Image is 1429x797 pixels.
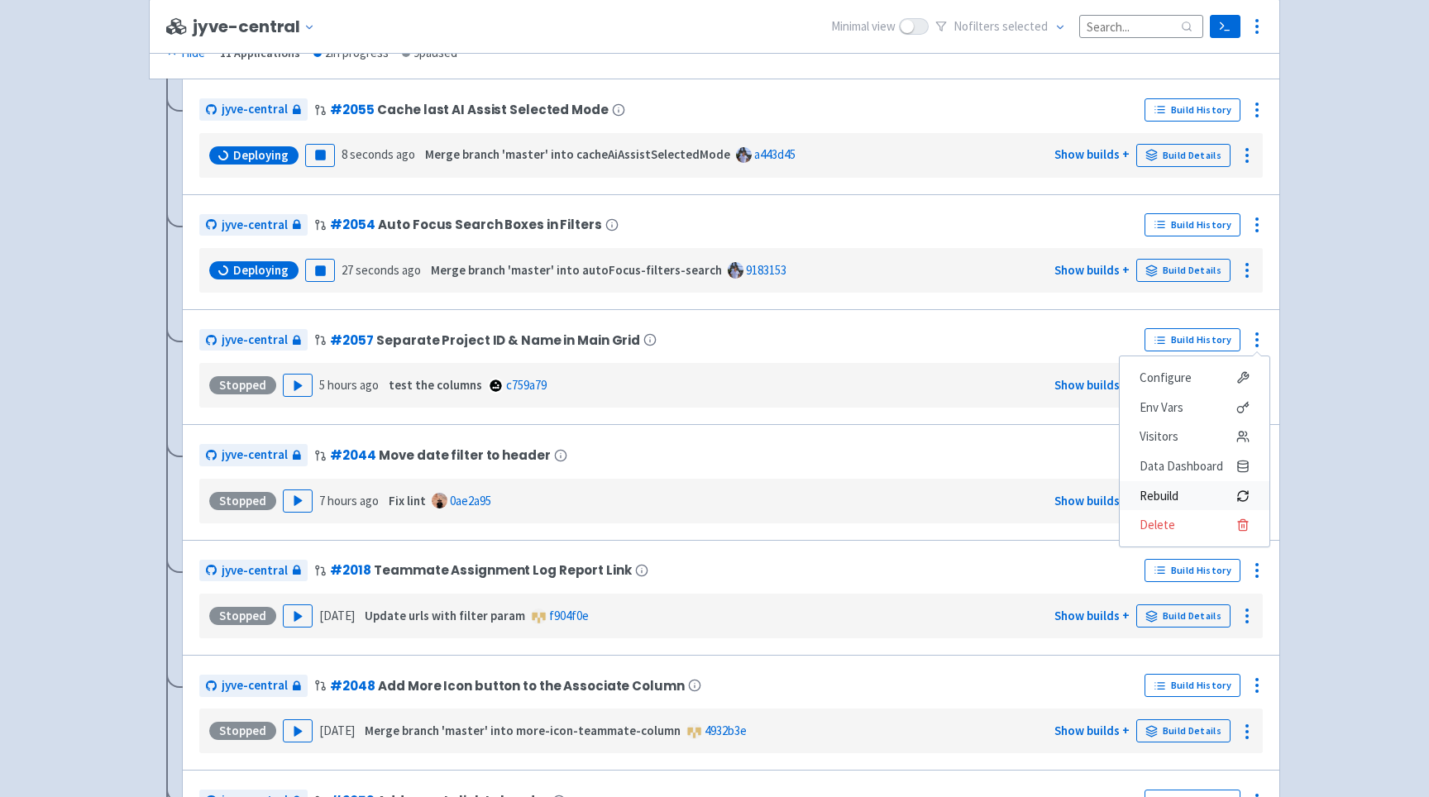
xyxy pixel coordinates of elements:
span: Env Vars [1140,396,1183,419]
a: #2048 [330,677,375,694]
button: Delete [1120,510,1269,540]
input: Search... [1079,15,1203,37]
span: No filter s [953,17,1048,36]
span: Add More Icon button to the Associate Column [378,679,684,693]
button: Pause [305,259,335,282]
span: jyve-central [222,100,288,119]
span: jyve-central [222,331,288,350]
a: Build Details [1136,259,1231,282]
time: 27 seconds ago [342,262,421,278]
time: [DATE] [319,723,355,738]
a: jyve-central [199,560,308,582]
a: Show builds + [1054,723,1130,738]
a: #2055 [330,101,374,118]
span: Auto Focus Search Boxes in Filters [378,217,601,231]
a: Build History [1145,328,1240,351]
span: Move date filter to header [379,448,550,462]
strong: Merge branch 'master' into cacheAiAssistSelectedMode [425,146,730,162]
a: Data Dashboard [1120,451,1269,481]
a: #2057 [330,332,373,349]
a: Build Details [1136,144,1231,167]
button: Play [283,719,313,742]
strong: Merge branch 'master' into more-icon-teammate-column [365,723,681,738]
a: jyve-central [199,329,308,351]
a: Show builds + [1054,493,1130,508]
a: #2018 [330,561,370,579]
span: jyve-central [222,561,288,580]
button: Play [283,604,313,628]
a: a443d45 [754,146,796,162]
strong: Update urls with filter param [365,608,525,623]
a: #2044 [330,446,375,464]
a: jyve-central [199,98,308,121]
span: selected [1002,18,1048,34]
a: 4932b3e [705,723,747,738]
button: Rebuild [1120,481,1269,511]
a: jyve-central [199,675,308,697]
button: Play [283,374,313,397]
span: Rebuild [1140,484,1178,508]
a: Build History [1145,559,1240,582]
a: #2054 [330,216,375,233]
span: Minimal view [831,17,896,36]
div: Stopped [209,722,276,740]
a: Build Details [1136,604,1231,628]
time: 7 hours ago [319,493,379,508]
a: Configure [1120,363,1269,393]
a: Build History [1145,98,1240,122]
time: 8 seconds ago [342,146,415,162]
span: Visitors [1140,425,1178,448]
a: Show builds + [1054,377,1130,393]
a: Build History [1145,674,1240,697]
a: 0ae2a95 [450,493,491,508]
div: Stopped [209,376,276,394]
a: Build History [1145,213,1240,236]
a: Show builds + [1054,262,1130,278]
a: c759a79 [506,377,547,393]
span: Deploying [233,262,289,279]
button: Pause [305,144,335,167]
strong: Fix lint [389,493,426,508]
div: Stopped [209,492,276,510]
a: jyve-central [199,444,308,466]
span: Teammate Assignment Log Report Link [374,563,631,577]
span: Deploying [233,147,289,164]
time: 5 hours ago [319,377,379,393]
div: Stopped [209,607,276,625]
span: jyve-central [222,216,288,235]
strong: Merge branch 'master' into autoFocus-filters-search [431,262,722,278]
span: jyve-central [222,446,288,465]
span: Cache last AI Assist Selected Mode [377,103,608,117]
span: jyve-central [222,676,288,695]
a: Show builds + [1054,608,1130,623]
span: Delete [1140,513,1175,537]
button: Play [283,489,313,513]
a: Visitors [1120,422,1269,451]
a: Show builds + [1054,146,1130,162]
span: Configure [1140,366,1192,389]
strong: test the columns [389,377,482,393]
a: jyve-central [199,214,308,236]
button: jyve-central [193,17,322,36]
a: Terminal [1210,15,1240,38]
time: [DATE] [319,608,355,623]
a: 9183153 [746,262,786,278]
a: Env Vars [1120,393,1269,422]
a: Build Details [1136,719,1231,742]
span: Data Dashboard [1140,455,1223,478]
span: Separate Project ID & Name in Main Grid [376,333,640,347]
a: f904f0e [549,608,589,623]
